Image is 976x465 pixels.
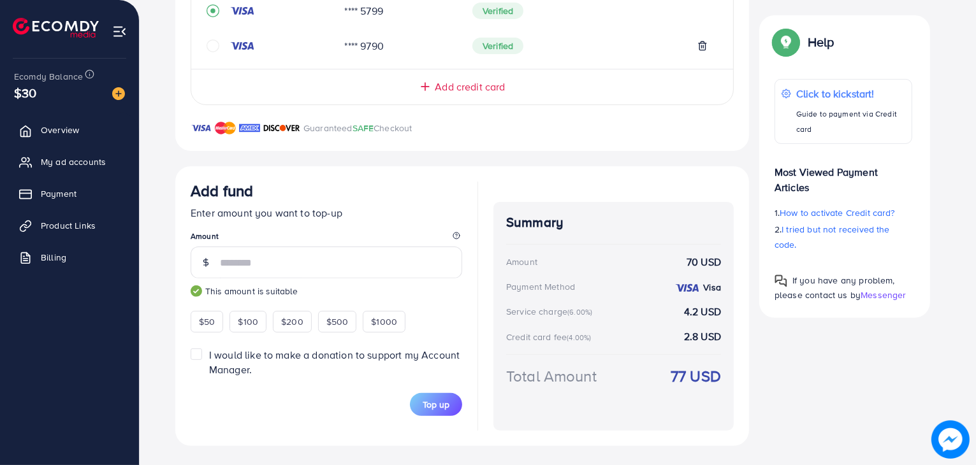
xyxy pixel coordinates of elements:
[10,149,129,175] a: My ad accounts
[687,255,721,269] strong: 70 USD
[41,251,66,264] span: Billing
[775,205,912,220] p: 1.
[775,223,890,251] span: I tried but not received the code.
[796,106,905,137] p: Guide to payment via Credit card
[775,154,912,195] p: Most Viewed Payment Articles
[506,255,537,268] div: Amount
[506,331,595,343] div: Credit card fee
[674,283,700,293] img: credit
[775,275,787,287] img: Popup guide
[191,120,212,136] img: brand
[780,206,894,219] span: How to activate Credit card?
[263,120,300,136] img: brand
[191,285,462,297] small: This amount is suitable
[775,274,895,301] span: If you have any problem, please contact us by
[506,305,596,318] div: Service charge
[191,285,202,297] img: guide
[207,39,219,52] svg: circle
[14,83,36,102] span: $30
[703,281,721,294] strong: Visa
[472,3,523,19] span: Verified
[112,24,127,39] img: menu
[472,38,523,54] span: Verified
[861,289,906,301] span: Messenger
[506,215,721,231] h4: Summary
[435,80,505,94] span: Add credit card
[281,315,303,328] span: $200
[199,315,215,328] span: $50
[191,205,462,220] p: Enter amount you want to top-up
[209,348,460,376] span: I would like to make a donation to support my Account Manager.
[10,245,129,270] a: Billing
[10,181,129,206] a: Payment
[410,393,462,416] button: Top up
[684,304,721,319] strong: 4.2 USD
[229,6,255,16] img: credit
[353,122,374,134] span: SAFE
[191,231,462,247] legend: Amount
[41,124,79,136] span: Overview
[303,120,412,136] p: Guaranteed Checkout
[567,333,591,343] small: (4.00%)
[207,4,219,17] svg: record circle
[14,70,83,83] span: Ecomdy Balance
[191,182,253,200] h3: Add fund
[238,315,258,328] span: $100
[41,155,106,168] span: My ad accounts
[506,365,597,387] div: Total Amount
[775,222,912,252] p: 2.
[796,86,905,101] p: Click to kickstart!
[13,18,99,38] img: logo
[423,398,449,411] span: Top up
[808,34,834,50] p: Help
[371,315,397,328] span: $1000
[10,117,129,143] a: Overview
[112,87,125,100] img: image
[41,187,76,200] span: Payment
[10,213,129,238] a: Product Links
[41,219,96,232] span: Product Links
[215,120,236,136] img: brand
[239,120,260,136] img: brand
[671,365,721,387] strong: 77 USD
[775,31,798,54] img: Popup guide
[567,307,592,317] small: (6.00%)
[506,280,575,293] div: Payment Method
[931,420,970,459] img: image
[326,315,349,328] span: $500
[684,329,721,344] strong: 2.8 USD
[229,41,255,51] img: credit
